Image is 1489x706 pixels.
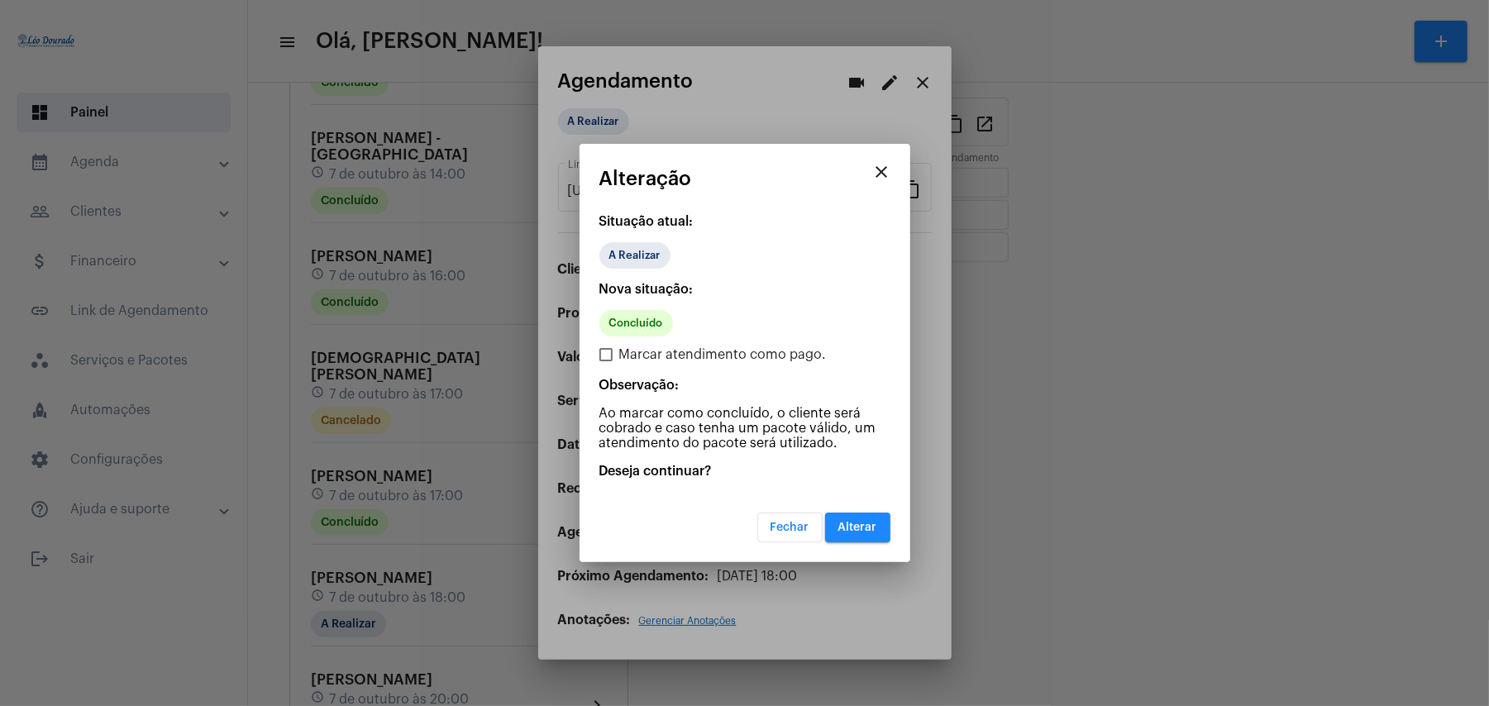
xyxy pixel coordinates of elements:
[825,513,890,542] button: Alterar
[599,464,890,479] p: Deseja continuar?
[619,345,827,365] span: Marcar atendimento como pago.
[771,522,809,533] span: Fechar
[838,522,877,533] span: Alterar
[599,282,890,297] p: Nova situação:
[599,406,890,451] p: Ao marcar como concluído, o cliente será cobrado e caso tenha um pacote válido, um atendimento do...
[872,162,892,182] mat-icon: close
[599,310,673,336] mat-chip: Concluído
[599,378,890,393] p: Observação:
[757,513,823,542] button: Fechar
[599,214,890,229] p: Situação atual:
[599,242,671,269] mat-chip: A Realizar
[599,168,692,189] span: Alteração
